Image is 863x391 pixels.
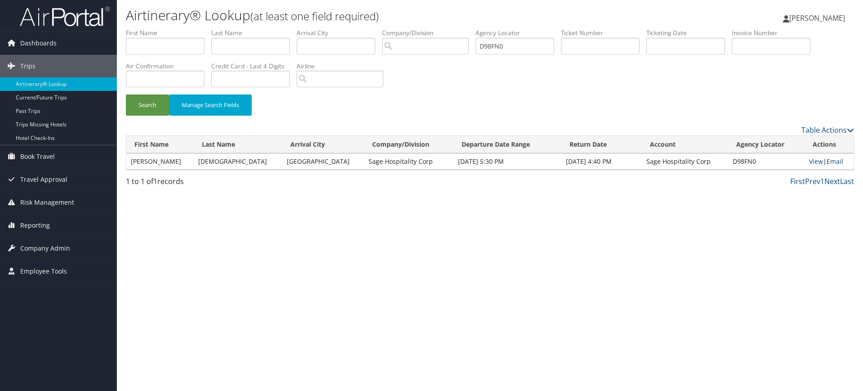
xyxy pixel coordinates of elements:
[126,94,169,116] button: Search
[20,55,36,77] span: Trips
[126,62,211,71] label: Air Confirmation
[454,153,561,170] td: [DATE] 5:30 PM
[194,136,282,153] th: Last Name: activate to sort column ascending
[20,6,110,27] img: airportal-logo.png
[297,28,382,37] label: Arrival City
[194,153,282,170] td: [DEMOGRAPHIC_DATA]
[153,176,157,186] span: 1
[840,176,854,186] a: Last
[732,28,817,37] label: Invoice Number
[805,136,854,153] th: Actions
[801,125,854,135] a: Table Actions
[20,191,74,214] span: Risk Management
[827,157,843,166] a: Email
[805,153,854,170] td: |
[126,28,211,37] label: First Name
[561,136,642,153] th: Return Date: activate to sort column ascending
[805,176,820,186] a: Prev
[20,214,50,237] span: Reporting
[476,28,561,37] label: Agency Locator
[790,176,805,186] a: First
[646,28,732,37] label: Ticketing Date
[126,136,194,153] th: First Name: activate to sort column ascending
[282,136,364,153] th: Arrival City: activate to sort column ascending
[728,153,805,170] td: D98FN0
[169,94,252,116] button: Manage Search Fields
[20,32,57,54] span: Dashboards
[728,136,805,153] th: Agency Locator: activate to sort column ascending
[20,168,67,191] span: Travel Approval
[126,153,194,170] td: [PERSON_NAME]
[820,176,824,186] a: 1
[282,153,364,170] td: [GEOGRAPHIC_DATA]
[297,62,390,71] label: Airline
[250,9,379,23] small: (at least one field required)
[20,237,70,260] span: Company Admin
[809,157,823,166] a: View
[364,136,454,153] th: Company/Division
[642,153,728,170] td: Sage Hospitality Corp
[126,176,298,191] div: 1 to 1 of records
[824,176,840,186] a: Next
[382,28,476,37] label: Company/Division
[20,260,67,283] span: Employee Tools
[126,6,611,25] h1: Airtinerary® Lookup
[561,153,642,170] td: [DATE] 4:40 PM
[642,136,728,153] th: Account: activate to sort column ascending
[783,4,854,31] a: [PERSON_NAME]
[789,13,845,23] span: [PERSON_NAME]
[561,28,646,37] label: Ticket Number
[364,153,454,170] td: Sage Hospitality Corp
[211,28,297,37] label: Last Name
[211,62,297,71] label: Credit Card - Last 4 Digits
[20,145,55,168] span: Book Travel
[454,136,561,153] th: Departure Date Range: activate to sort column ascending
